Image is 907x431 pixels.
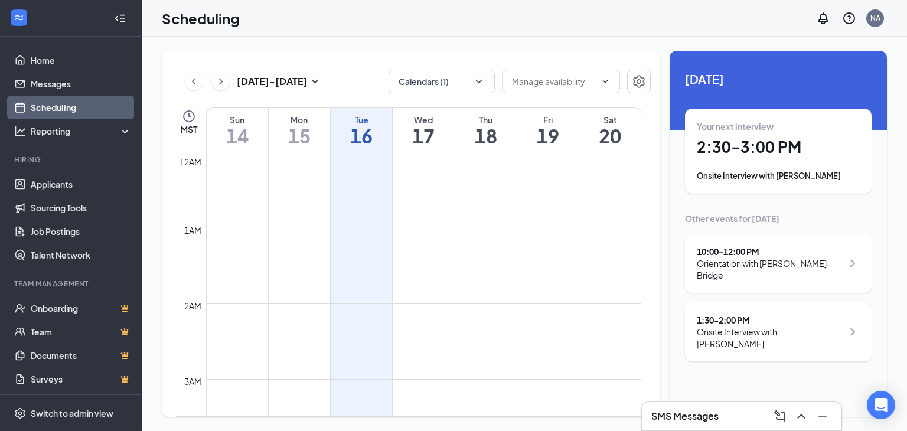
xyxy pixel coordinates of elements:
div: Wed [393,114,454,126]
a: September 20, 2025 [579,108,641,152]
div: Fri [517,114,579,126]
a: September 18, 2025 [455,108,517,152]
div: Mon [269,114,330,126]
button: Calendars (1)ChevronDown [389,70,495,93]
div: Onsite Interview with [PERSON_NAME] [697,326,843,350]
div: 2am [182,299,204,312]
svg: ChevronRight [215,74,227,89]
a: Home [31,48,132,72]
svg: Collapse [114,12,126,24]
a: Messages [31,72,132,96]
h3: [DATE] - [DATE] [237,75,308,88]
div: Team Management [14,279,129,289]
div: Hiring [14,155,129,165]
div: 1am [182,224,204,237]
svg: Clock [182,109,196,123]
a: TeamCrown [31,320,132,344]
svg: WorkstreamLogo [13,12,25,24]
svg: Minimize [815,409,830,423]
div: Sat [579,114,641,126]
h1: 16 [331,126,392,146]
span: MST [181,123,197,135]
button: Minimize [813,407,832,426]
svg: ChevronDown [473,76,485,87]
h1: 20 [579,126,641,146]
button: ComposeMessage [771,407,789,426]
button: Settings [627,70,651,93]
h1: 14 [207,126,268,146]
h1: 18 [455,126,517,146]
a: OnboardingCrown [31,296,132,320]
h1: 19 [517,126,579,146]
a: Sourcing Tools [31,196,132,220]
div: Thu [455,114,517,126]
svg: Analysis [14,125,26,137]
h1: 15 [269,126,330,146]
a: September 19, 2025 [517,108,579,152]
div: Your next interview [697,120,860,132]
div: 3am [182,375,204,388]
button: ChevronUp [792,407,811,426]
a: Talent Network [31,243,132,267]
svg: ChevronDown [601,77,610,86]
h1: 2:30 - 3:00 PM [697,137,860,157]
h1: Scheduling [162,8,240,28]
button: ChevronRight [212,73,230,90]
div: Reporting [31,125,132,137]
h3: SMS Messages [651,410,719,423]
div: Other events for [DATE] [685,213,872,224]
input: Manage availability [512,75,596,88]
a: September 14, 2025 [207,108,268,152]
div: 10:00 - 12:00 PM [697,246,843,257]
a: DocumentsCrown [31,344,132,367]
div: 1:30 - 2:00 PM [697,314,843,326]
a: Job Postings [31,220,132,243]
svg: ChevronUp [794,409,808,423]
a: Applicants [31,172,132,196]
div: 12am [177,155,204,168]
h1: 17 [393,126,454,146]
svg: QuestionInfo [842,11,856,25]
a: Scheduling [31,96,132,119]
a: September 17, 2025 [393,108,454,152]
svg: ComposeMessage [773,409,787,423]
span: [DATE] [685,70,872,88]
div: Orientation with [PERSON_NAME]-Bridge [697,257,843,281]
svg: SmallChevronDown [308,74,322,89]
div: Switch to admin view [31,407,113,419]
svg: ChevronRight [846,325,860,339]
div: Tue [331,114,392,126]
svg: Notifications [816,11,830,25]
button: ChevronLeft [185,73,203,90]
svg: ChevronLeft [188,74,200,89]
a: September 15, 2025 [269,108,330,152]
div: NA [870,13,880,23]
a: September 16, 2025 [331,108,392,152]
svg: Settings [14,407,26,419]
a: SurveysCrown [31,367,132,391]
svg: ChevronRight [846,256,860,270]
svg: Settings [632,74,646,89]
div: Onsite Interview with [PERSON_NAME] [697,170,860,182]
div: Sun [207,114,268,126]
div: Open Intercom Messenger [867,391,895,419]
